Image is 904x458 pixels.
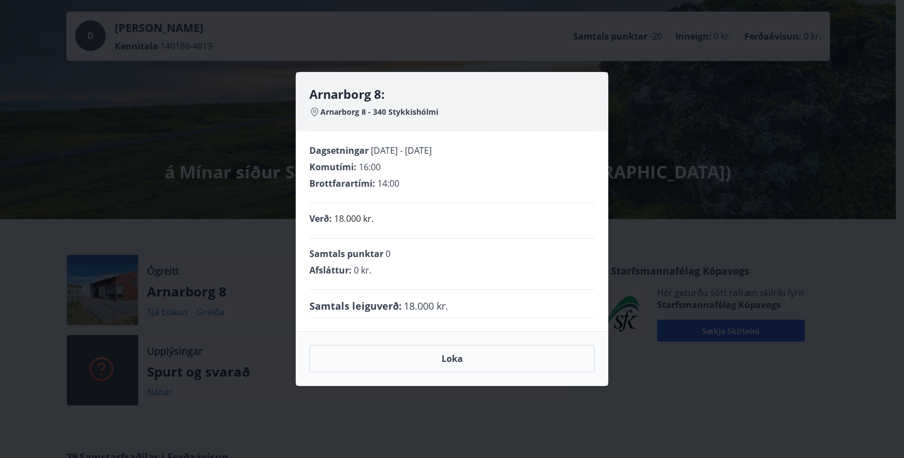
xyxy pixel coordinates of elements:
[309,161,357,173] span: Komutími :
[309,264,352,276] span: Afsláttur :
[309,345,595,372] button: Loka
[309,144,369,157] span: Dagsetningar
[354,264,371,276] span: 0 kr.
[309,177,375,189] span: Brottfarartími :
[334,212,374,225] p: 18.000 kr.
[309,213,332,225] span: Verð :
[309,86,595,102] h4: Arnarborg 8:
[320,107,438,118] span: Arnarborg 8 - 340 Stykkishólmi
[377,177,399,189] span: 14:00
[359,161,381,173] span: 16:00
[404,299,448,313] span: 18.000 kr.
[309,299,402,313] span: Samtals leiguverð :
[386,248,391,260] span: 0
[371,144,432,157] span: [DATE] - [DATE]
[309,248,383,260] span: Samtals punktar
